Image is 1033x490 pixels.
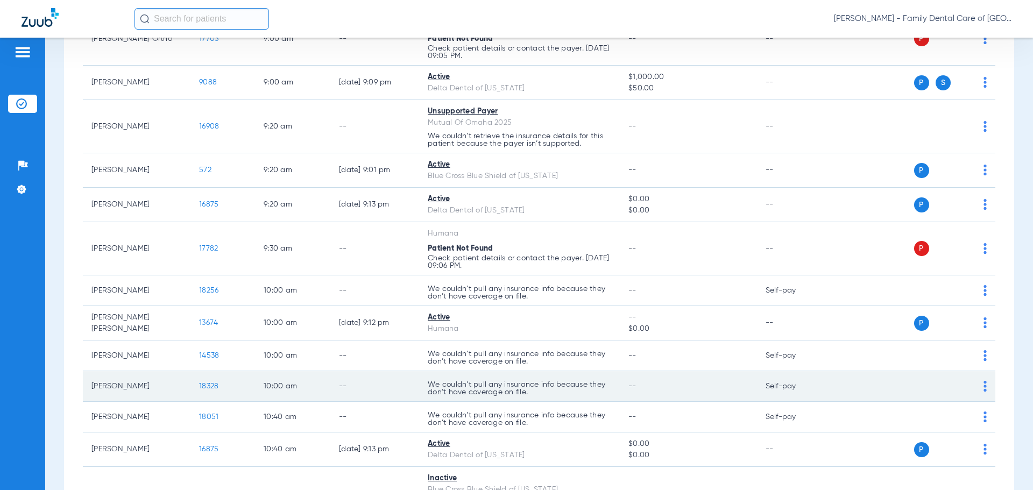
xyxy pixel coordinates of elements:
div: Delta Dental of [US_STATE] [428,83,611,94]
span: $0.00 [628,205,748,216]
td: 10:40 AM [255,432,330,467]
img: Search Icon [140,14,150,24]
p: We couldn’t pull any insurance info because they don’t have coverage on file. [428,350,611,365]
img: group-dot-blue.svg [984,381,987,392]
span: -- [628,166,636,174]
div: Active [428,438,611,450]
span: 16875 [199,445,218,453]
td: -- [757,100,830,153]
img: group-dot-blue.svg [984,121,987,132]
img: group-dot-blue.svg [984,350,987,361]
td: [PERSON_NAME] [83,66,190,100]
p: We couldn’t pull any insurance info because they don’t have coverage on file. [428,285,611,300]
span: $0.00 [628,323,748,335]
span: -- [628,352,636,359]
td: [PERSON_NAME] [83,100,190,153]
td: -- [330,222,419,275]
td: -- [757,153,830,188]
span: P [914,241,929,256]
div: Blue Cross Blue Shield of [US_STATE] [428,171,611,182]
span: -- [628,413,636,421]
td: 10:00 AM [255,371,330,402]
td: 9:20 AM [255,153,330,188]
span: -- [628,123,636,130]
td: [PERSON_NAME] [83,153,190,188]
div: Active [428,312,611,323]
td: [PERSON_NAME] [83,275,190,306]
span: P [914,197,929,212]
span: 18051 [199,413,218,421]
td: -- [330,371,419,402]
span: 18328 [199,382,218,390]
span: 16908 [199,123,219,130]
span: P [914,75,929,90]
div: Active [428,194,611,205]
span: $0.00 [628,450,748,461]
div: Inactive [428,473,611,484]
img: group-dot-blue.svg [984,243,987,254]
td: 9:00 AM [255,66,330,100]
span: $1,000.00 [628,72,748,83]
span: Patient Not Found [428,35,493,42]
span: 17703 [199,35,218,42]
span: 13674 [199,319,218,326]
img: group-dot-blue.svg [984,77,987,88]
p: We couldn’t pull any insurance info because they don’t have coverage on file. [428,411,611,427]
td: -- [757,188,830,222]
td: Self-pay [757,371,830,402]
td: [PERSON_NAME] Ortho [83,12,190,66]
td: 10:00 AM [255,275,330,306]
span: $50.00 [628,83,748,94]
span: -- [628,312,748,323]
img: Zuub Logo [22,8,59,27]
span: P [914,163,929,178]
td: [DATE] 9:13 PM [330,188,419,222]
td: -- [757,222,830,275]
span: 17782 [199,245,218,252]
td: -- [330,340,419,371]
td: [PERSON_NAME] [83,222,190,275]
div: Active [428,72,611,83]
p: Check patient details or contact the payer. [DATE] 09:06 PM. [428,254,611,269]
td: -- [757,66,830,100]
td: -- [330,402,419,432]
div: Mutual Of Omaha 2025 [428,117,611,129]
span: 572 [199,166,211,174]
td: 10:40 AM [255,402,330,432]
div: Delta Dental of [US_STATE] [428,205,611,216]
td: -- [757,306,830,340]
p: We couldn’t retrieve the insurance details for this patient because the payer isn’t supported. [428,132,611,147]
img: group-dot-blue.svg [984,33,987,44]
td: -- [330,275,419,306]
p: Check patient details or contact the payer. [DATE] 09:05 PM. [428,45,611,60]
td: Self-pay [757,340,830,371]
span: Patient Not Found [428,245,493,252]
span: P [914,442,929,457]
td: 9:20 AM [255,188,330,222]
td: 9:20 AM [255,100,330,153]
span: S [936,75,951,90]
span: P [914,316,929,331]
img: group-dot-blue.svg [984,411,987,422]
div: Humana [428,323,611,335]
div: Active [428,159,611,171]
div: Humana [428,228,611,239]
span: -- [628,287,636,294]
input: Search for patients [135,8,269,30]
td: 9:30 AM [255,222,330,275]
td: Self-pay [757,402,830,432]
td: [PERSON_NAME] [83,371,190,402]
span: [PERSON_NAME] - Family Dental Care of [GEOGRAPHIC_DATA] [834,13,1011,24]
span: 18256 [199,287,218,294]
span: $0.00 [628,194,748,205]
img: group-dot-blue.svg [984,317,987,328]
div: Unsupported Payer [428,106,611,117]
span: 9088 [199,79,217,86]
td: 10:00 AM [255,340,330,371]
td: -- [757,12,830,66]
img: group-dot-blue.svg [984,199,987,210]
span: P [914,31,929,46]
td: -- [757,432,830,467]
td: [PERSON_NAME] [83,402,190,432]
span: -- [628,35,636,42]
